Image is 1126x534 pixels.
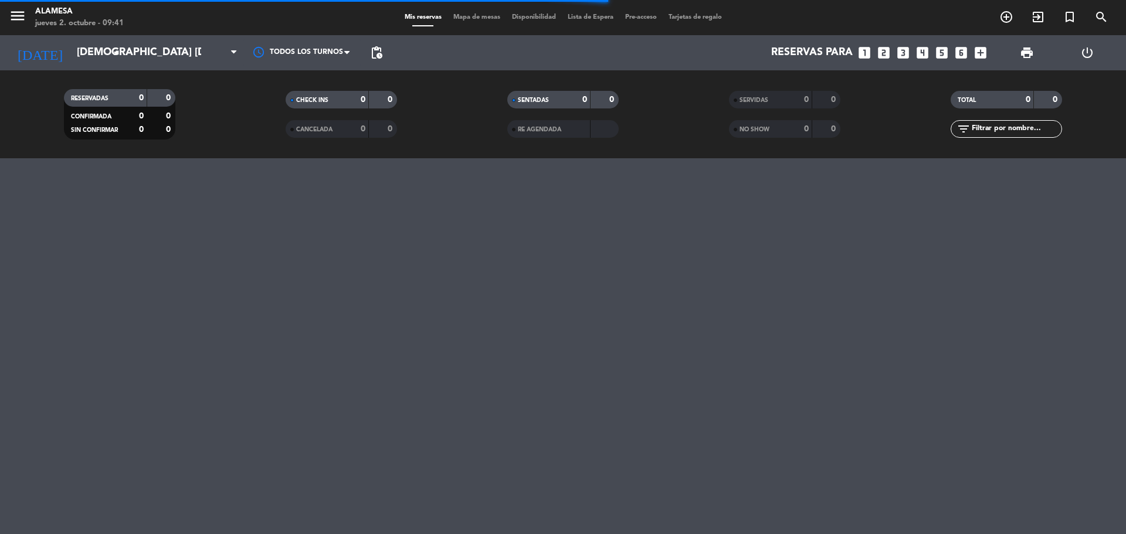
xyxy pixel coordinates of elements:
i: power_settings_new [1080,46,1094,60]
strong: 0 [1053,96,1060,104]
input: Filtrar por nombre... [971,123,1061,135]
i: filter_list [957,122,971,136]
strong: 0 [166,94,173,102]
i: looks_6 [954,45,969,60]
span: Reservas para [771,47,853,59]
div: jueves 2. octubre - 09:41 [35,18,124,29]
strong: 0 [831,125,838,133]
i: looks_3 [896,45,911,60]
span: Tarjetas de regalo [663,14,728,21]
span: CONFIRMADA [71,114,111,120]
strong: 0 [139,94,144,102]
button: menu [9,7,26,29]
span: SENTADAS [518,97,549,103]
i: arrow_drop_down [109,46,123,60]
span: SERVIDAS [740,97,768,103]
strong: 0 [166,112,173,120]
i: add_circle_outline [999,10,1013,24]
div: LOG OUT [1057,35,1117,70]
strong: 0 [166,125,173,134]
strong: 0 [361,125,365,133]
strong: 0 [139,125,144,134]
span: Lista de Espera [562,14,619,21]
i: turned_in_not [1063,10,1077,24]
span: Pre-acceso [619,14,663,21]
i: exit_to_app [1031,10,1045,24]
span: TOTAL [958,97,976,103]
span: RE AGENDADA [518,127,561,132]
span: Mis reservas [399,14,447,21]
strong: 0 [361,96,365,104]
span: CANCELADA [296,127,333,132]
i: add_box [973,45,988,60]
strong: 0 [609,96,616,104]
i: looks_4 [915,45,930,60]
i: search [1094,10,1108,24]
strong: 0 [388,125,395,133]
strong: 0 [582,96,587,104]
span: CHECK INS [296,97,328,103]
span: Mapa de mesas [447,14,506,21]
span: SIN CONFIRMAR [71,127,118,133]
i: looks_two [876,45,891,60]
i: looks_one [857,45,872,60]
strong: 0 [139,112,144,120]
strong: 0 [388,96,395,104]
strong: 0 [804,96,809,104]
div: Alamesa [35,6,124,18]
span: pending_actions [369,46,384,60]
i: [DATE] [9,40,71,66]
i: looks_5 [934,45,949,60]
strong: 0 [804,125,809,133]
strong: 0 [1026,96,1030,104]
i: menu [9,7,26,25]
strong: 0 [831,96,838,104]
span: NO SHOW [740,127,769,132]
span: print [1020,46,1034,60]
span: RESERVADAS [71,96,108,101]
span: Disponibilidad [506,14,562,21]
